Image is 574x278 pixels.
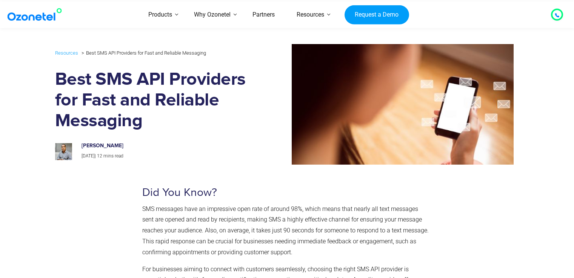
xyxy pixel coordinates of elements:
[82,152,241,160] p: |
[97,153,102,159] span: 12
[82,153,95,159] span: [DATE]
[286,2,335,28] a: Resources
[55,69,249,131] h1: Best SMS API Providers for Fast and Reliable Messaging
[55,49,78,57] a: Resources
[103,153,123,159] span: mins read
[82,143,241,149] h6: [PERSON_NAME]
[137,2,183,28] a: Products
[345,5,409,24] a: Request a Demo
[80,48,206,58] li: Best SMS API Providers for Fast and Reliable Messaging
[142,205,429,256] span: SMS messages have an impressive open rate of around 98%, which means that nearly all text message...
[55,143,72,160] img: prashanth-kancherla_avatar-200x200.jpeg
[142,186,217,199] span: Did You Know?
[183,2,242,28] a: Why Ozonetel
[242,2,286,28] a: Partners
